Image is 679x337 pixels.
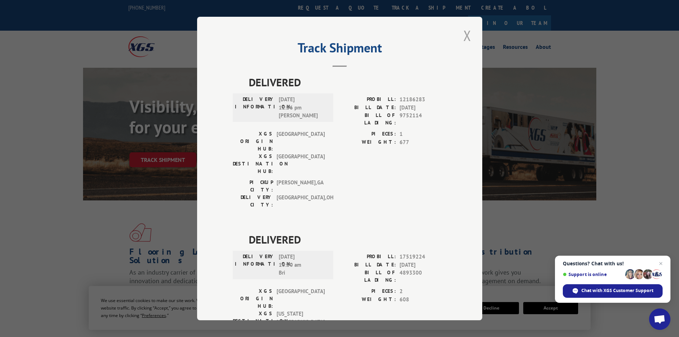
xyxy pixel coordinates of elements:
span: [DATE] [400,261,447,269]
label: XGS ORIGIN HUB: [233,130,273,153]
span: [GEOGRAPHIC_DATA] [277,287,325,310]
span: Support is online [563,272,623,277]
label: XGS DESTINATION HUB: [233,310,273,332]
span: [US_STATE][GEOGRAPHIC_DATA] [277,310,325,332]
label: PROBILL: [340,253,396,261]
a: Open chat [649,308,670,330]
span: 17519224 [400,253,447,261]
button: Close modal [461,26,473,45]
h2: Track Shipment [233,43,447,56]
span: DELIVERED [249,74,447,90]
span: 9752114 [400,112,447,127]
label: DELIVERY INFORMATION: [235,253,275,277]
span: [GEOGRAPHIC_DATA] [277,130,325,153]
span: 1 [400,130,447,138]
span: Chat with XGS Customer Support [581,287,653,294]
label: BILL OF LADING: [340,269,396,284]
label: DELIVERY INFORMATION: [235,96,275,120]
span: DELIVERED [249,231,447,247]
span: [DATE] 12:56 pm [PERSON_NAME] [279,96,327,120]
label: XGS DESTINATION HUB: [233,153,273,175]
label: BILL DATE: [340,104,396,112]
label: PICKUP CITY: [233,179,273,194]
span: 12186283 [400,96,447,104]
label: PROBILL: [340,96,396,104]
span: [DATE] 10:50 am Bri [279,253,327,277]
label: XGS ORIGIN HUB: [233,287,273,310]
span: [PERSON_NAME] , GA [277,179,325,194]
span: [DATE] [400,104,447,112]
span: 677 [400,138,447,147]
span: 4893300 [400,269,447,284]
label: BILL DATE: [340,261,396,269]
label: WEIGHT: [340,138,396,147]
label: PIECES: [340,287,396,296]
span: 608 [400,296,447,304]
label: BILL OF LADING: [340,112,396,127]
label: PIECES: [340,130,396,138]
span: Chat with XGS Customer Support [563,284,663,298]
label: DELIVERY CITY: [233,194,273,209]
label: WEIGHT: [340,296,396,304]
span: Questions? Chat with us! [563,261,663,266]
span: [GEOGRAPHIC_DATA] , OH [277,194,325,209]
span: [GEOGRAPHIC_DATA] [277,153,325,175]
span: 2 [400,287,447,296]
